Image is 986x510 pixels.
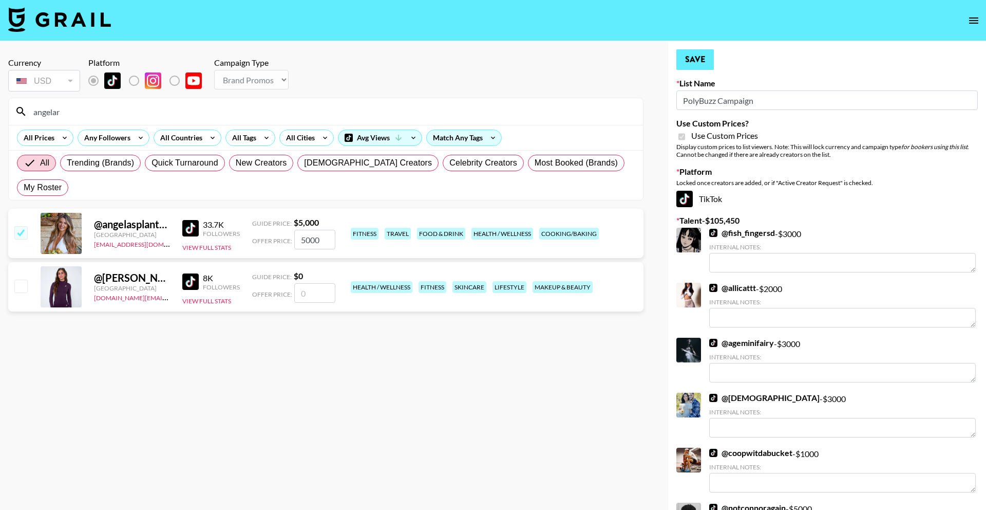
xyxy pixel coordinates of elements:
[709,448,792,458] a: @coopwitdabucket
[151,157,218,169] span: Quick Turnaround
[94,231,170,239] div: [GEOGRAPHIC_DATA]
[709,243,976,251] div: Internal Notes:
[449,157,517,169] span: Celebrity Creators
[280,130,317,145] div: All Cities
[676,118,978,129] label: Use Custom Prices?
[709,284,717,292] img: TikTok
[94,218,170,231] div: @ angelasplantbasedkitchen
[294,283,335,303] input: 0
[94,271,170,284] div: @ [PERSON_NAME].[PERSON_NAME]
[709,448,976,493] div: - $ 1000
[94,239,197,248] a: [EMAIL_ADDRESS][DOMAIN_NAME]
[8,58,80,68] div: Currency
[709,228,775,238] a: @fish_fingersd
[10,72,78,90] div: USD
[471,228,533,240] div: health / wellness
[351,228,378,240] div: fitness
[182,274,199,290] img: TikTok
[417,228,465,240] div: food & drink
[676,167,978,177] label: Platform
[709,393,820,403] a: @[DEMOGRAPHIC_DATA]
[709,338,976,383] div: - $ 3000
[88,70,210,92] div: List locked to TikTok.
[17,130,56,145] div: All Prices
[676,191,693,207] img: TikTok
[203,273,240,283] div: 8K
[236,157,287,169] span: New Creators
[709,338,774,348] a: @ageminifairy
[709,339,717,347] img: TikTok
[252,237,292,245] span: Offer Price:
[94,292,248,302] a: [DOMAIN_NAME][EMAIL_ADDRESS][DOMAIN_NAME]
[709,283,976,327] div: - $ 2000
[304,157,432,169] span: [DEMOGRAPHIC_DATA] Creators
[533,281,593,293] div: makeup & beauty
[676,143,978,158] div: Display custom prices to list viewers. Note: This will lock currency and campaign type . Cannot b...
[226,130,258,145] div: All Tags
[182,297,231,305] button: View Full Stats
[203,220,240,230] div: 33.7K
[67,157,134,169] span: Trending (Brands)
[676,49,714,70] button: Save
[676,179,978,187] div: Locked once creators are added, or if "Active Creator Request" is checked.
[8,68,80,94] div: Currency is locked to USD
[252,290,292,298] span: Offer Price:
[709,283,756,293] a: @allicattt
[709,298,976,306] div: Internal Notes:
[182,244,231,251] button: View Full Stats
[27,103,637,120] input: Search by User Name
[709,228,976,272] div: - $ 3000
[40,157,49,169] span: All
[709,449,717,457] img: TikTok
[709,394,717,402] img: TikTok
[154,130,204,145] div: All Countries
[252,273,292,281] span: Guide Price:
[676,78,978,88] label: List Name
[901,143,968,151] em: for bookers using this list
[709,229,717,237] img: TikTok
[182,220,199,236] img: TikTok
[252,220,292,227] span: Guide Price:
[8,7,111,32] img: Grail Talent
[963,10,984,31] button: open drawer
[294,271,303,281] strong: $ 0
[185,72,202,89] img: YouTube
[427,130,501,145] div: Match Any Tags
[492,281,526,293] div: lifestyle
[709,408,976,416] div: Internal Notes:
[203,283,240,291] div: Followers
[88,58,210,68] div: Platform
[709,393,976,438] div: - $ 3000
[294,217,319,227] strong: $ 5,000
[419,281,446,293] div: fitness
[709,463,976,471] div: Internal Notes:
[203,230,240,238] div: Followers
[676,215,978,226] label: Talent - $ 105,450
[214,58,289,68] div: Campaign Type
[351,281,412,293] div: health / wellness
[294,230,335,249] input: 5,000
[452,281,486,293] div: skincare
[94,284,170,292] div: [GEOGRAPHIC_DATA]
[78,130,132,145] div: Any Followers
[691,131,758,141] span: Use Custom Prices
[338,130,422,145] div: Avg Views
[709,353,976,361] div: Internal Notes:
[145,72,161,89] img: Instagram
[24,181,62,194] span: My Roster
[104,72,121,89] img: TikTok
[539,228,599,240] div: cooking/baking
[535,157,618,169] span: Most Booked (Brands)
[385,228,411,240] div: travel
[676,191,978,207] div: TikTok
